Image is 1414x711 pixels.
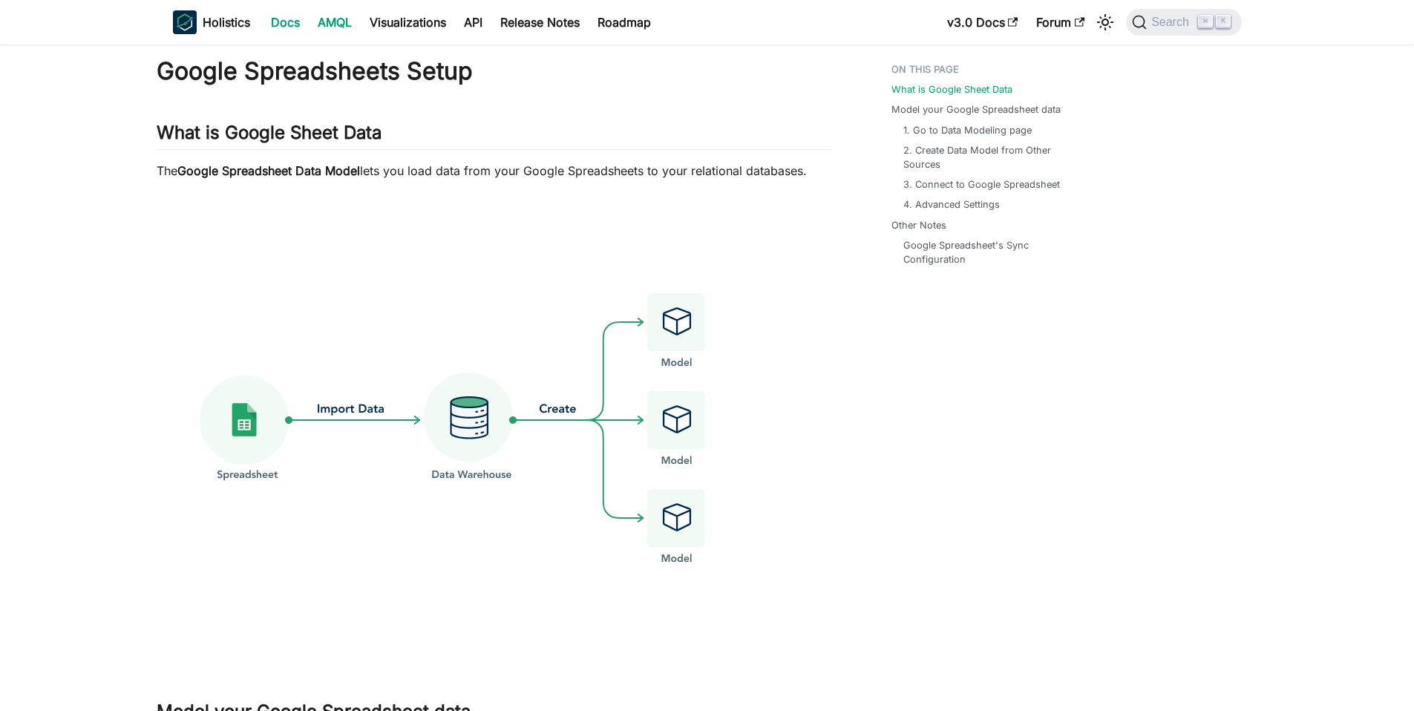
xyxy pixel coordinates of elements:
[938,10,1027,34] a: v3.0 Docs
[177,163,360,178] strong: Google Spreadsheet Data Model
[157,162,832,180] p: The lets you load data from your Google Spreadsheets to your relational databases.
[891,82,1012,96] a: What is Google Sheet Data
[903,143,1077,171] a: 2. Create Data Model from Other Sources
[203,13,250,31] b: Holistics
[361,10,455,34] a: Visualizations
[309,10,361,34] a: AMQL
[903,177,1060,191] a: 3. Connect to Google Spreadsheet
[157,122,832,150] h2: What is Google Sheet Data
[1093,10,1117,34] button: Switch between dark and light mode (currently light mode)
[1198,15,1213,28] kbd: ⌘
[891,218,946,232] a: Other Notes
[1216,15,1231,28] kbd: K
[903,197,1000,212] a: 4. Advanced Settings
[1126,9,1241,36] button: Search (Command+K)
[262,10,309,34] a: Docs
[1027,10,1093,34] a: Forum
[903,238,1077,266] a: Google Spreadsheet's Sync Configuration
[903,123,1032,137] a: 1. Go to Data Modeling page
[491,10,589,34] a: Release Notes
[173,10,250,34] a: HolisticsHolistics
[1147,16,1198,29] span: Search
[589,10,660,34] a: Roadmap
[157,56,832,86] h1: Google Spreadsheets Setup
[891,102,1061,117] a: Model your Google Spreadsheet data
[173,10,197,34] img: Holistics
[455,10,491,34] a: API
